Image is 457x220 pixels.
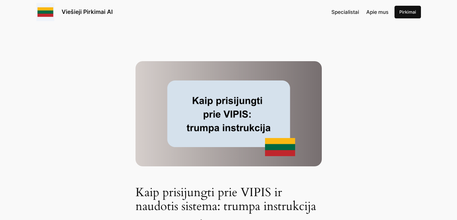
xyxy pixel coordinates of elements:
h1: Kaip prisijungti prie VIPIS ir naudotis sistema: trumpa instrukcija [136,186,322,213]
span: Apie mus [366,9,388,15]
span: Specialistai [331,9,359,15]
a: Specialistai [331,8,359,16]
a: Apie mus [366,8,388,16]
nav: Navigation [331,8,388,16]
img: Viešieji pirkimai logo [36,3,54,21]
a: Pirkimai [395,6,421,18]
a: Viešieji Pirkimai AI [62,8,113,15]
